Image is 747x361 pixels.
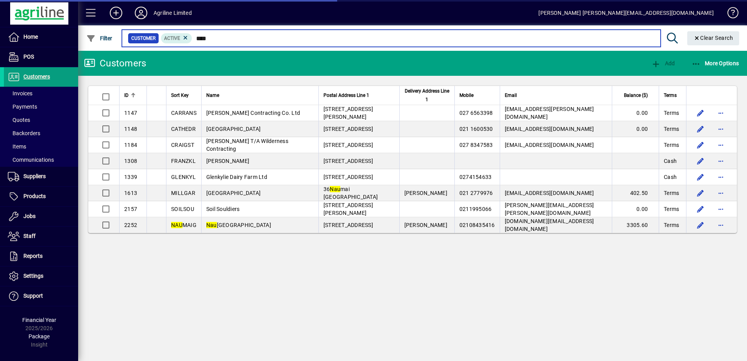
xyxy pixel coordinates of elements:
span: Cash [664,173,677,181]
span: [STREET_ADDRESS] [323,174,373,180]
span: 0274154633 [459,174,492,180]
span: 2252 [124,222,137,228]
span: Clear Search [693,35,733,41]
span: Terms [664,109,679,117]
span: ID [124,91,129,100]
div: Balance ($) [617,91,655,100]
span: Package [29,333,50,340]
td: 402.50 [612,185,659,201]
span: 1339 [124,174,137,180]
button: Edit [694,171,707,183]
div: Name [206,91,314,100]
span: Quotes [8,117,30,123]
button: Edit [694,187,707,199]
span: [PERSON_NAME] T/A Wilderness Contracting [206,138,288,152]
a: POS [4,47,78,67]
span: 02108435416 [459,222,495,228]
span: [STREET_ADDRESS] [323,126,373,132]
span: MILLGAR [171,190,195,196]
button: Profile [129,6,154,20]
span: [PERSON_NAME] [404,190,447,196]
span: Support [23,293,43,299]
span: Settings [23,273,43,279]
span: 2157 [124,206,137,212]
span: [DOMAIN_NAME][EMAIL_ADDRESS][DOMAIN_NAME] [505,218,594,232]
td: 3305.60 [612,217,659,233]
span: CRAIGST [171,142,194,148]
span: More Options [692,60,739,66]
td: 0.00 [612,201,659,217]
button: More options [715,123,727,135]
button: Edit [694,139,707,151]
span: Backorders [8,130,40,136]
span: 36 mai [GEOGRAPHIC_DATA] [323,186,378,200]
div: [PERSON_NAME] [PERSON_NAME][EMAIL_ADDRESS][DOMAIN_NAME] [538,7,714,19]
div: Agriline Limited [154,7,192,19]
a: Reports [4,247,78,266]
button: Edit [694,107,707,119]
span: FRANZKL [171,158,196,164]
em: Nau [330,186,340,192]
span: 0211995066 [459,206,492,212]
span: Financial Year [22,317,56,323]
a: Items [4,140,78,153]
a: Products [4,187,78,206]
a: Staff [4,227,78,246]
button: Edit [694,219,707,231]
span: Terms [664,205,679,213]
span: Email [505,91,517,100]
span: Payments [8,104,37,110]
a: Payments [4,100,78,113]
span: Suppliers [23,173,46,179]
em: NAU [171,222,182,228]
span: Reports [23,253,43,259]
span: [GEOGRAPHIC_DATA] [206,222,271,228]
button: More options [715,171,727,183]
button: Filter [84,31,114,45]
span: [GEOGRAPHIC_DATA] [206,126,261,132]
em: Nau [206,222,217,228]
span: [EMAIL_ADDRESS][DOMAIN_NAME] [505,126,594,132]
button: Clear [687,31,740,45]
td: 0.00 [612,105,659,121]
span: Customer [131,34,155,42]
span: 1148 [124,126,137,132]
span: Terms [664,141,679,149]
span: Items [8,143,26,150]
div: Customers [84,57,146,70]
a: Jobs [4,207,78,226]
span: [STREET_ADDRESS][PERSON_NAME] [323,202,373,216]
span: [PERSON_NAME] [206,158,249,164]
span: Terms [664,125,679,133]
span: POS [23,54,34,60]
button: Add [104,6,129,20]
span: Active [164,36,180,41]
span: [GEOGRAPHIC_DATA] [206,190,261,196]
button: More Options [690,56,741,70]
span: Terms [664,91,677,100]
span: 027 6563398 [459,110,493,116]
button: More options [715,219,727,231]
a: Invoices [4,87,78,100]
span: [STREET_ADDRESS] [323,158,373,164]
span: Sort Key [171,91,189,100]
span: Soil Souldiers [206,206,240,212]
td: 0.00 [612,121,659,137]
a: Suppliers [4,167,78,186]
span: Name [206,91,219,100]
span: 1308 [124,158,137,164]
span: Terms [664,221,679,229]
span: 1147 [124,110,137,116]
span: Products [23,193,46,199]
span: Jobs [23,213,36,219]
span: MAIG [171,222,197,228]
span: [PERSON_NAME][EMAIL_ADDRESS][PERSON_NAME][DOMAIN_NAME] [505,202,594,216]
span: [PERSON_NAME] Contracting Co. Ltd [206,110,300,116]
button: Edit [694,155,707,167]
span: Mobile [459,91,474,100]
a: Knowledge Base [722,2,737,27]
a: Quotes [4,113,78,127]
span: GLENKYL [171,174,196,180]
span: Customers [23,73,50,80]
span: Postal Address Line 1 [323,91,369,100]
